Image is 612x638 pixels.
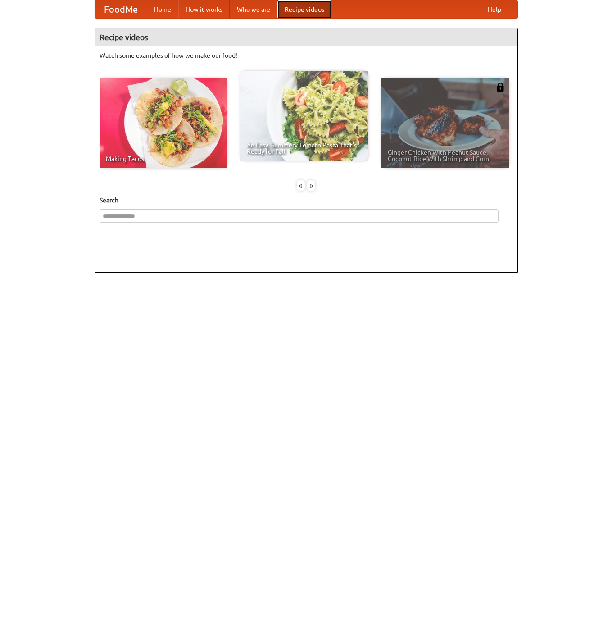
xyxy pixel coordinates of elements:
div: « [297,180,305,191]
h4: Recipe videos [95,28,517,46]
div: » [307,180,315,191]
a: FoodMe [95,0,147,18]
a: Making Tacos [100,78,227,168]
a: Recipe videos [277,0,331,18]
a: Who we are [230,0,277,18]
h5: Search [100,196,513,205]
a: Help [481,0,508,18]
a: How it works [178,0,230,18]
img: 483408.png [496,83,505,92]
p: Watch some examples of how we make our food! [100,51,513,60]
span: Making Tacos [106,156,221,162]
span: An Easy, Summery Tomato Pasta That's Ready for Fall [247,142,362,155]
a: An Easy, Summery Tomato Pasta That's Ready for Fall [240,71,368,161]
a: Home [147,0,178,18]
